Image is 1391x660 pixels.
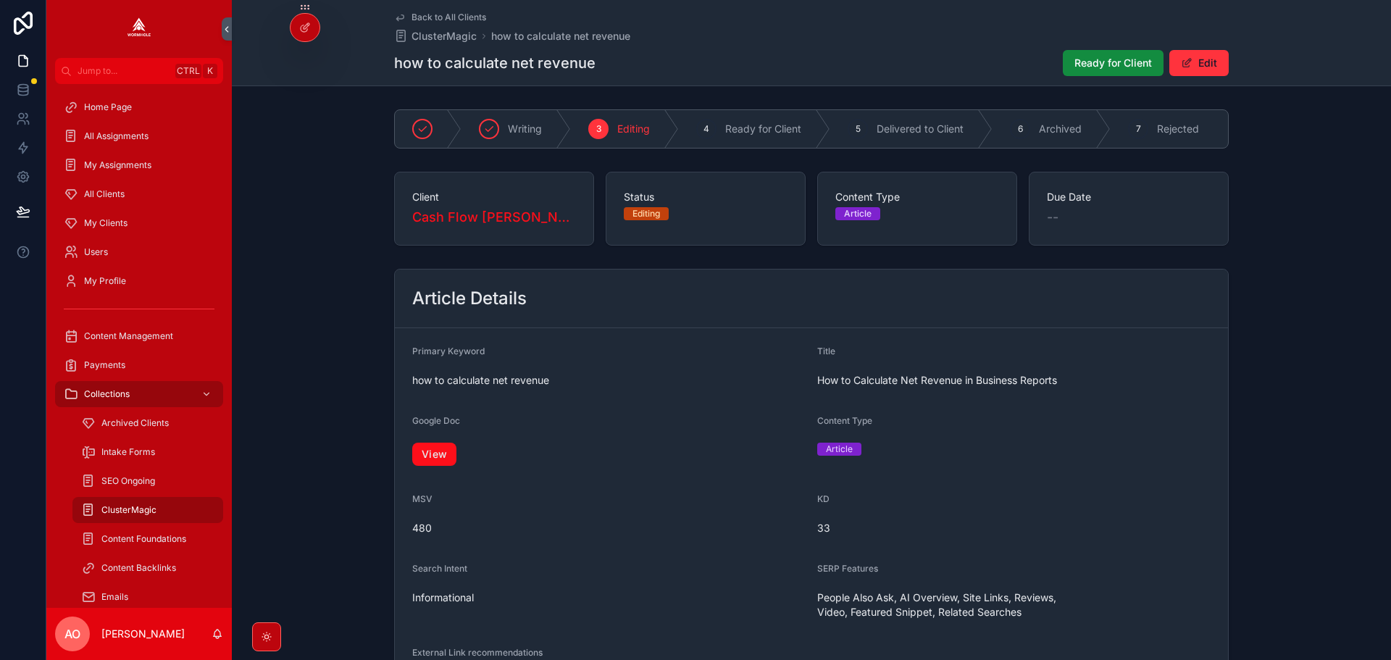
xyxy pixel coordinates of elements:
[1136,123,1141,135] span: 7
[55,268,223,294] a: My Profile
[412,190,576,204] span: Client
[835,190,999,204] span: Content Type
[844,207,872,220] div: Article
[1039,122,1082,136] span: Archived
[72,439,223,465] a: Intake Forms
[78,65,170,77] span: Jump to...
[412,493,433,504] span: MSV
[817,415,872,426] span: Content Type
[394,29,477,43] a: ClusterMagic
[632,207,660,220] div: Editing
[817,521,1211,535] span: 33
[55,181,223,207] a: All Clients
[412,12,486,23] span: Back to All Clients
[817,563,878,574] span: SERP Features
[412,647,543,658] span: External Link recommendations
[84,246,108,258] span: Users
[101,533,186,545] span: Content Foundations
[877,122,964,136] span: Delivered to Client
[84,330,173,342] span: Content Management
[84,101,132,113] span: Home Page
[84,217,128,229] span: My Clients
[64,625,80,643] span: AO
[412,207,576,227] a: Cash Flow [PERSON_NAME]
[412,443,456,466] a: View
[55,58,223,84] button: Jump to...CtrlK
[817,373,1211,388] span: How to Calculate Net Revenue in Business Reports
[826,443,853,456] div: Article
[412,29,477,43] span: ClusterMagic
[101,627,185,641] p: [PERSON_NAME]
[817,346,835,356] span: Title
[412,590,806,605] span: Informational
[72,526,223,552] a: Content Foundations
[508,122,542,136] span: Writing
[617,122,650,136] span: Editing
[412,373,806,388] span: how to calculate net revenue
[204,65,216,77] span: K
[84,159,151,171] span: My Assignments
[72,468,223,494] a: SEO Ongoing
[1169,50,1229,76] button: Edit
[412,415,460,426] span: Google Doc
[1074,56,1152,70] span: Ready for Client
[84,275,126,287] span: My Profile
[84,130,149,142] span: All Assignments
[55,381,223,407] a: Collections
[725,122,801,136] span: Ready for Client
[703,123,709,135] span: 4
[72,410,223,436] a: Archived Clients
[1047,207,1058,227] span: --
[1047,190,1211,204] span: Due Date
[55,352,223,378] a: Payments
[394,53,596,73] h1: how to calculate net revenue
[55,210,223,236] a: My Clients
[412,563,467,574] span: Search Intent
[101,562,176,574] span: Content Backlinks
[101,417,169,429] span: Archived Clients
[1018,123,1023,135] span: 6
[412,521,806,535] span: 480
[55,152,223,178] a: My Assignments
[55,123,223,149] a: All Assignments
[55,239,223,265] a: Users
[84,388,130,400] span: Collections
[72,584,223,610] a: Emails
[101,591,128,603] span: Emails
[72,497,223,523] a: ClusterMagic
[856,123,861,135] span: 5
[55,323,223,349] a: Content Management
[412,287,527,310] h2: Article Details
[175,64,201,78] span: Ctrl
[55,94,223,120] a: Home Page
[596,123,601,135] span: 3
[101,504,156,516] span: ClusterMagic
[101,475,155,487] span: SEO Ongoing
[394,12,486,23] a: Back to All Clients
[84,188,125,200] span: All Clients
[817,590,1211,619] span: People Also Ask, AI Overview, Site Links, Reviews, Video, Featured Snippet, Related Searches
[624,190,788,204] span: Status
[491,29,630,43] a: how to calculate net revenue
[84,359,125,371] span: Payments
[72,555,223,581] a: Content Backlinks
[412,346,485,356] span: Primary Keyword
[1157,122,1199,136] span: Rejected
[128,17,151,41] img: App logo
[46,84,232,608] div: scrollable content
[817,493,830,504] span: KD
[101,446,155,458] span: Intake Forms
[1063,50,1164,76] button: Ready for Client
